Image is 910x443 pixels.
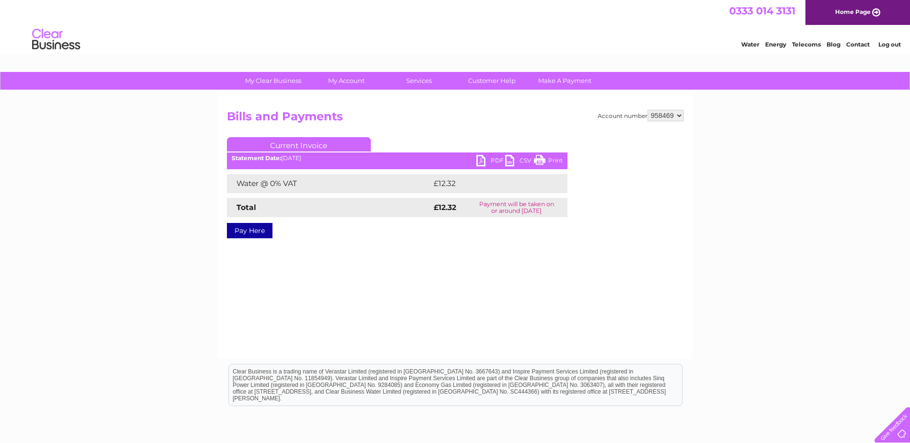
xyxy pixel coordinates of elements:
div: [DATE] [227,155,567,162]
div: Account number [598,110,684,121]
a: Pay Here [227,223,272,238]
a: Water [741,41,759,48]
a: Blog [827,41,840,48]
a: Log out [878,41,901,48]
a: Print [534,155,563,169]
a: 0333 014 3131 [729,5,795,17]
a: Current Invoice [227,137,371,152]
td: Water @ 0% VAT [227,174,431,193]
img: logo.png [32,25,81,54]
a: My Clear Business [234,72,313,90]
a: My Account [307,72,386,90]
strong: £12.32 [434,203,456,212]
a: Services [379,72,459,90]
a: Customer Help [452,72,532,90]
a: Make A Payment [525,72,604,90]
strong: Total [236,203,256,212]
a: Contact [846,41,870,48]
h2: Bills and Payments [227,110,684,128]
a: PDF [476,155,505,169]
td: Payment will be taken on or around [DATE] [466,198,567,217]
a: Telecoms [792,41,821,48]
div: Clear Business is a trading name of Verastar Limited (registered in [GEOGRAPHIC_DATA] No. 3667643... [229,5,682,47]
a: CSV [505,155,534,169]
a: Energy [765,41,786,48]
td: £12.32 [431,174,547,193]
b: Statement Date: [232,154,281,162]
